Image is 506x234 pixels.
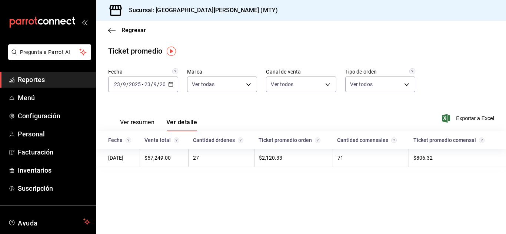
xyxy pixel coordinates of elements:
[18,111,90,121] span: Configuración
[96,149,140,167] td: [DATE]
[144,81,151,87] input: --
[123,6,278,15] h3: Sucursal: [GEOGRAPHIC_DATA][PERSON_NAME] (MTY)
[409,68,415,74] svg: Todas las órdenes contabilizan 1 comensal a excepción de órdenes de mesa con comensales obligator...
[18,93,90,103] span: Menú
[142,81,143,87] span: -
[18,75,90,85] span: Reportes
[259,137,328,143] div: Ticket promedio orden
[18,147,90,157] span: Facturación
[121,27,146,34] span: Regresar
[144,137,184,143] div: Venta total
[409,149,506,167] td: $806.32
[350,81,373,88] span: Ver todos
[18,217,80,226] span: Ayuda
[18,165,90,175] span: Inventarios
[81,19,87,25] button: open_drawer_menu
[266,69,336,74] label: Canal de venta
[140,149,189,167] td: $57,249.00
[108,69,178,74] label: Fecha
[151,81,153,87] span: /
[123,81,126,87] input: --
[120,119,154,131] button: Ver resumen
[254,149,333,167] td: $2,120.33
[18,129,90,139] span: Personal
[345,69,415,74] label: Tipo de orden
[479,138,485,143] svg: Venta total / Cantidad de comensales.
[443,114,494,123] button: Exportar a Excel
[108,45,162,57] div: Ticket promedio
[129,81,141,87] input: ----
[238,138,243,143] svg: Cantidad de órdenes en el día.
[193,137,250,143] div: Cantidad órdenes
[187,69,257,74] label: Marca
[166,119,197,131] button: Ver detalle
[337,137,404,143] div: Cantidad comensales
[157,81,159,87] span: /
[413,137,494,143] div: Ticket promedio comensal
[271,81,293,88] span: Ver todos
[18,183,90,193] span: Suscripción
[153,81,157,87] input: --
[108,27,146,34] button: Regresar
[5,54,91,61] a: Pregunta a Parrot AI
[126,138,131,143] svg: Solamente se muestran las fechas con venta.
[120,119,197,131] div: navigation tabs
[8,44,91,60] button: Pregunta a Parrot AI
[120,81,123,87] span: /
[192,81,214,88] span: Ver todas
[174,138,179,143] svg: Suma del total de las órdenes del día considerando: Cargos por servicio, Descuentos de artículos,...
[126,81,129,87] span: /
[167,47,176,56] img: Tooltip marker
[159,81,172,87] input: ----
[172,68,178,74] svg: Información delimitada a máximo 62 días.
[108,137,136,143] div: Fecha
[114,81,120,87] input: --
[20,48,80,56] span: Pregunta a Parrot AI
[315,138,320,143] svg: Venta total / Cantidad de órdenes.
[189,149,254,167] td: 27
[333,149,409,167] td: 71
[391,138,397,143] svg: Comensales atendidos en el día.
